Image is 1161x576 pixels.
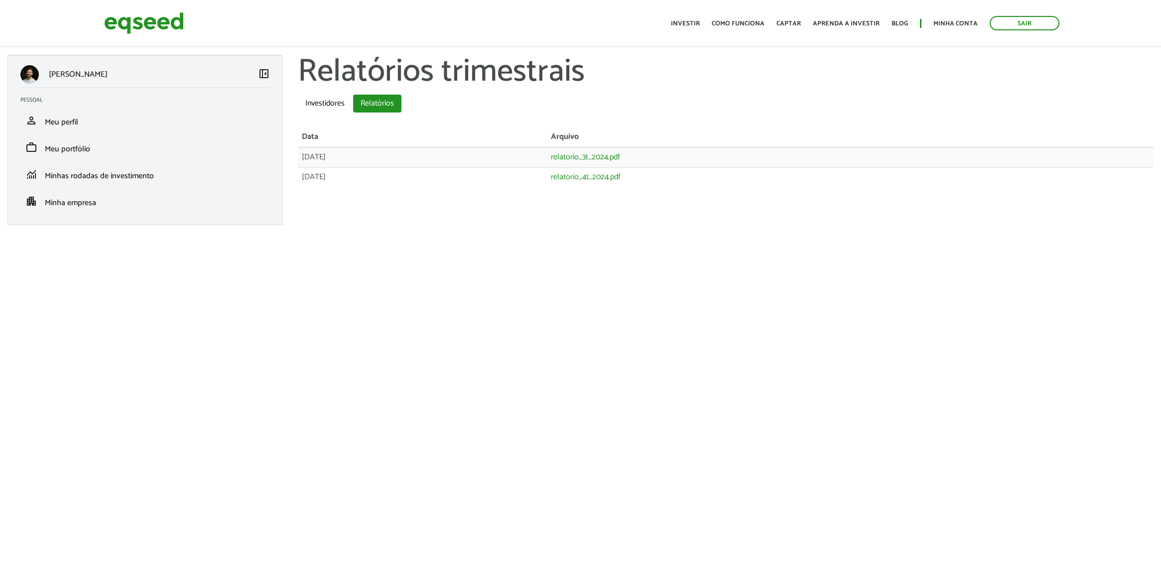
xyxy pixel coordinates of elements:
[49,70,108,79] p: [PERSON_NAME]
[20,97,277,103] h2: Pessoal
[258,68,270,80] span: left_panel_close
[20,168,270,180] a: monitoringMinhas rodadas de investimento
[45,142,90,156] span: Meu portfólio
[20,141,270,153] a: workMeu portfólio
[551,153,620,161] a: relatorio_3t_2024.pdf
[298,55,1154,90] h1: Relatórios trimestrais
[547,127,1154,147] th: Arquivo
[13,161,277,188] li: Minhas rodadas de investimento
[104,10,184,36] img: EqSeed
[258,68,270,82] a: Colapsar menu
[298,95,352,113] a: Investidores
[298,127,547,147] th: Data
[45,115,78,129] span: Meu perfil
[45,196,96,210] span: Minha empresa
[298,168,547,187] td: [DATE]
[25,168,37,180] span: monitoring
[892,20,908,27] a: Blog
[25,195,37,207] span: apartment
[990,16,1059,30] a: Sair
[551,173,621,181] a: relatorio_4t_2024.pdf
[353,95,401,113] a: Relatórios
[20,115,270,126] a: personMeu perfil
[712,20,765,27] a: Como funciona
[20,195,270,207] a: apartmentMinha empresa
[13,134,277,161] li: Meu portfólio
[298,147,547,167] td: [DATE]
[13,188,277,215] li: Minha empresa
[25,115,37,126] span: person
[45,169,154,183] span: Minhas rodadas de investimento
[933,20,978,27] a: Minha conta
[25,141,37,153] span: work
[671,20,700,27] a: Investir
[776,20,801,27] a: Captar
[813,20,880,27] a: Aprenda a investir
[13,107,277,134] li: Meu perfil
